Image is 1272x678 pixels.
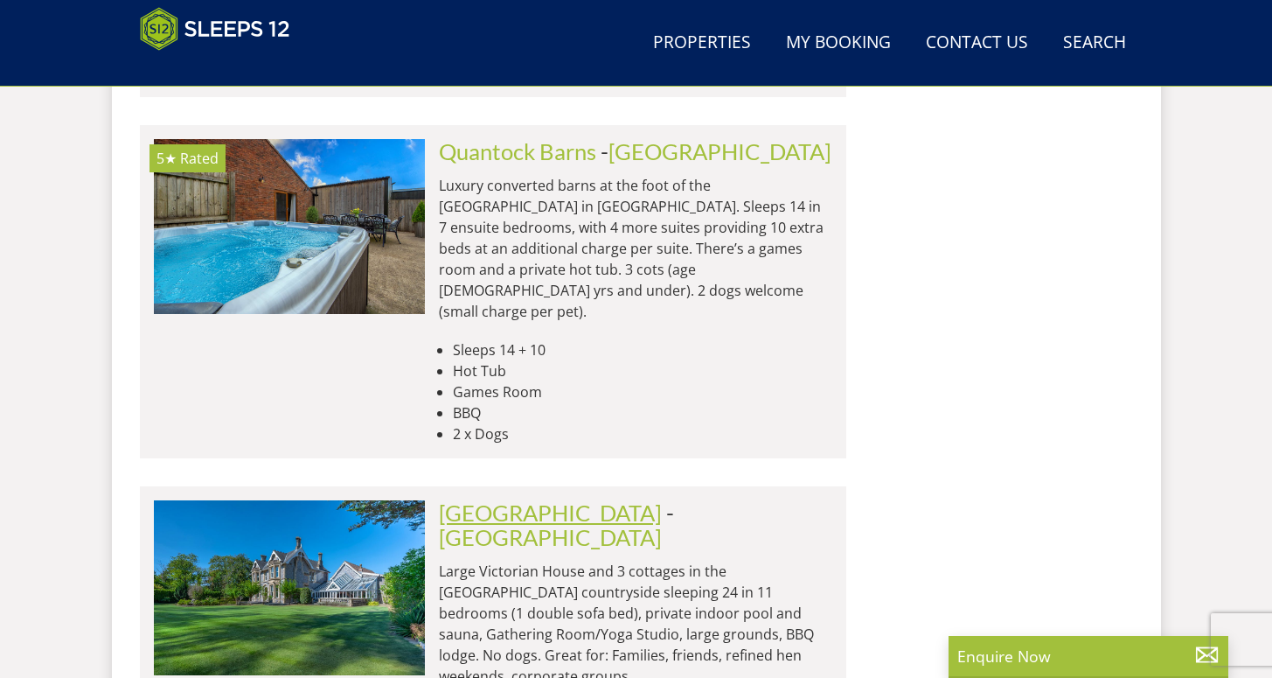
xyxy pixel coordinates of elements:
span: - [601,138,831,164]
a: Quantock Barns [439,138,596,164]
iframe: Customer reviews powered by Trustpilot [131,61,315,76]
img: cowslip-manor-large-group-accommodation-somerset-sleeps-15.original.jpg [154,500,425,675]
img: Sleeps 12 [140,7,290,51]
span: Rated [180,149,219,168]
span: - [439,500,674,550]
li: 2 x Dogs [453,423,832,444]
span: Quantock Barns has a 5 star rating under the Quality in Tourism Scheme [156,149,177,168]
a: 5★ Rated [154,139,425,314]
a: Contact Us [919,24,1035,63]
a: [GEOGRAPHIC_DATA] [608,138,831,164]
img: quantock-barns-somerset-accommodation-holiday-home-sleeps-12.original.jpg [154,139,425,314]
a: [GEOGRAPHIC_DATA] [439,500,662,526]
li: Hot Tub [453,360,832,381]
li: Sleeps 14 + 10 [453,339,832,360]
a: My Booking [779,24,898,63]
li: BBQ [453,402,832,423]
a: Search [1056,24,1133,63]
a: [GEOGRAPHIC_DATA] [439,524,662,550]
p: Enquire Now [957,645,1220,668]
p: Luxury converted barns at the foot of the [GEOGRAPHIC_DATA] in [GEOGRAPHIC_DATA]. Sleeps 14 in 7 ... [439,175,832,322]
li: Games Room [453,381,832,402]
a: Properties [646,24,758,63]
